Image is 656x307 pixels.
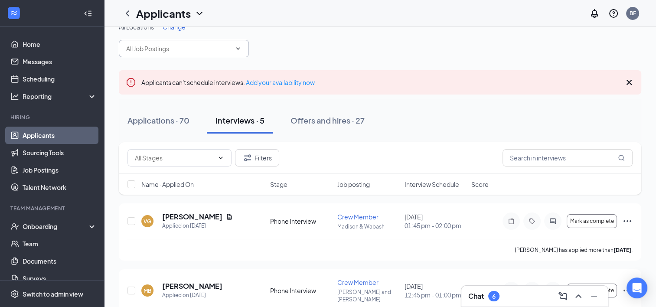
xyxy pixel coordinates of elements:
h3: Chat [468,291,484,301]
button: Filter Filters [235,149,279,167]
div: Hiring [10,114,95,121]
span: Crew Member [337,278,379,286]
svg: Settings [10,290,19,298]
div: BF [630,10,636,17]
div: Applied on [DATE] [162,222,233,230]
svg: Filter [242,153,253,163]
input: All Job Postings [126,44,231,53]
a: Applicants [23,127,97,144]
span: Applicants can't schedule interviews. [141,78,315,86]
svg: MagnifyingGlass [618,154,625,161]
button: ComposeMessage [556,289,570,303]
svg: Error [126,77,136,88]
svg: Collapse [84,9,92,18]
div: Phone Interview [270,217,332,225]
div: 6 [492,293,496,300]
button: Mark as complete [567,214,617,228]
div: Switch to admin view [23,290,83,298]
a: Sourcing Tools [23,144,97,161]
span: Name · Applied On [141,180,194,189]
div: VG [144,218,151,225]
svg: WorkstreamLogo [10,9,18,17]
span: Crew Member [337,213,379,221]
svg: Ellipses [622,285,633,296]
a: Home [23,36,97,53]
div: Reporting [23,92,97,101]
div: Onboarding [23,222,89,231]
svg: Minimize [589,291,599,301]
p: [PERSON_NAME] has applied more than . [515,246,633,254]
span: Stage [270,180,287,189]
span: Job posting [337,180,370,189]
button: Mark as complete [567,284,617,297]
span: 01:45 pm - 02:00 pm [404,221,466,230]
h5: [PERSON_NAME] [162,281,222,291]
svg: ChevronDown [194,8,205,19]
a: Add your availability now [246,78,315,86]
svg: Ellipses [622,216,633,226]
a: Job Postings [23,161,97,179]
a: Scheduling [23,70,97,88]
button: Minimize [587,289,601,303]
a: Team [23,235,97,252]
input: Search in interviews [503,149,633,167]
p: Madison & Wabash [337,223,399,230]
a: Surveys [23,270,97,287]
a: Documents [23,252,97,270]
div: Team Management [10,205,95,212]
a: Messages [23,53,97,70]
div: Phone Interview [270,286,332,295]
svg: ComposeMessage [558,291,568,301]
a: Talent Network [23,179,97,196]
svg: ChevronDown [235,45,242,52]
p: [PERSON_NAME] and [PERSON_NAME] [337,288,399,303]
svg: Note [506,218,516,225]
div: [DATE] [404,282,466,299]
h1: Applicants [136,6,191,21]
div: [DATE] [404,212,466,230]
svg: ChevronLeft [122,8,133,19]
svg: QuestionInfo [608,8,619,19]
span: Score [471,180,489,189]
div: Interviews · 5 [215,115,264,126]
svg: Tag [527,218,537,225]
svg: UserCheck [10,222,19,231]
svg: Document [226,213,233,220]
b: [DATE] [614,247,631,253]
button: ChevronUp [571,289,585,303]
span: 12:45 pm - 01:00 pm [404,291,466,299]
input: All Stages [135,153,214,163]
span: Change [163,23,186,31]
div: Open Intercom Messenger [627,278,647,298]
svg: Notifications [589,8,600,19]
svg: ChevronDown [217,154,224,161]
span: Mark as complete [570,218,614,224]
span: All Locations [119,23,154,31]
svg: Analysis [10,92,19,101]
div: Offers and hires · 27 [290,115,365,126]
span: Interview Schedule [404,180,459,189]
div: Applications · 70 [127,115,189,126]
svg: ActiveChat [548,218,558,225]
svg: Cross [624,77,634,88]
div: MB [144,287,151,294]
h5: [PERSON_NAME] [162,212,222,222]
svg: ChevronUp [573,291,584,301]
div: Applied on [DATE] [162,291,222,300]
